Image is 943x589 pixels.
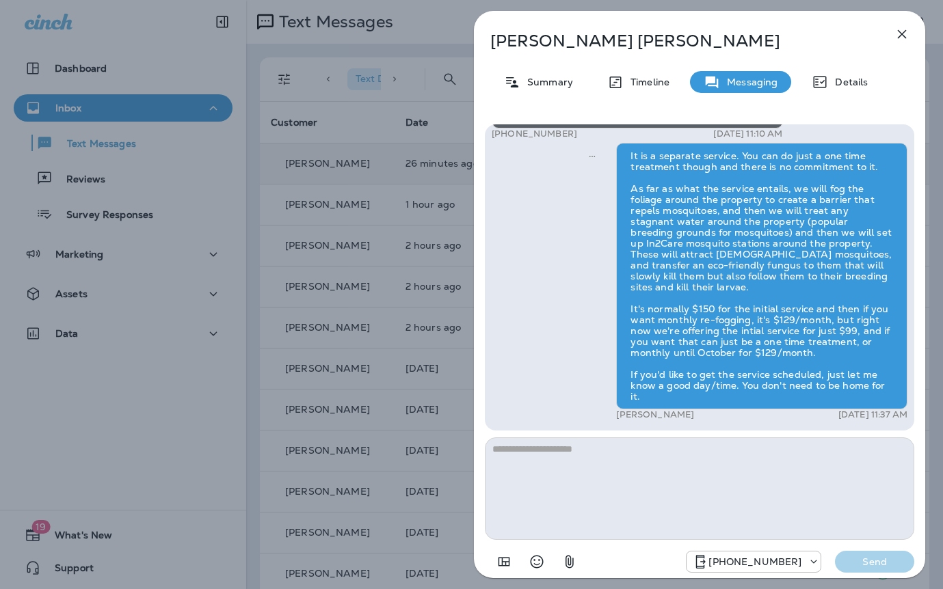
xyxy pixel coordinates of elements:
p: [PERSON_NAME] [616,409,694,420]
p: Details [828,77,868,87]
div: It is a separate service. You can do just a one time treatment though and there is no commitment ... [616,143,907,409]
p: [DATE] 11:37 AM [838,409,907,420]
button: Add in a premade template [490,548,518,575]
p: Timeline [624,77,669,87]
button: Select an emoji [523,548,550,575]
p: Messaging [720,77,778,87]
p: [PERSON_NAME] [PERSON_NAME] [490,31,864,51]
p: [PHONE_NUMBER] [492,128,577,139]
p: [DATE] 11:10 AM [713,128,782,139]
p: Summary [520,77,573,87]
p: [PHONE_NUMBER] [708,556,801,567]
div: +1 (817) 482-3792 [687,553,821,570]
span: Sent [589,149,596,161]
